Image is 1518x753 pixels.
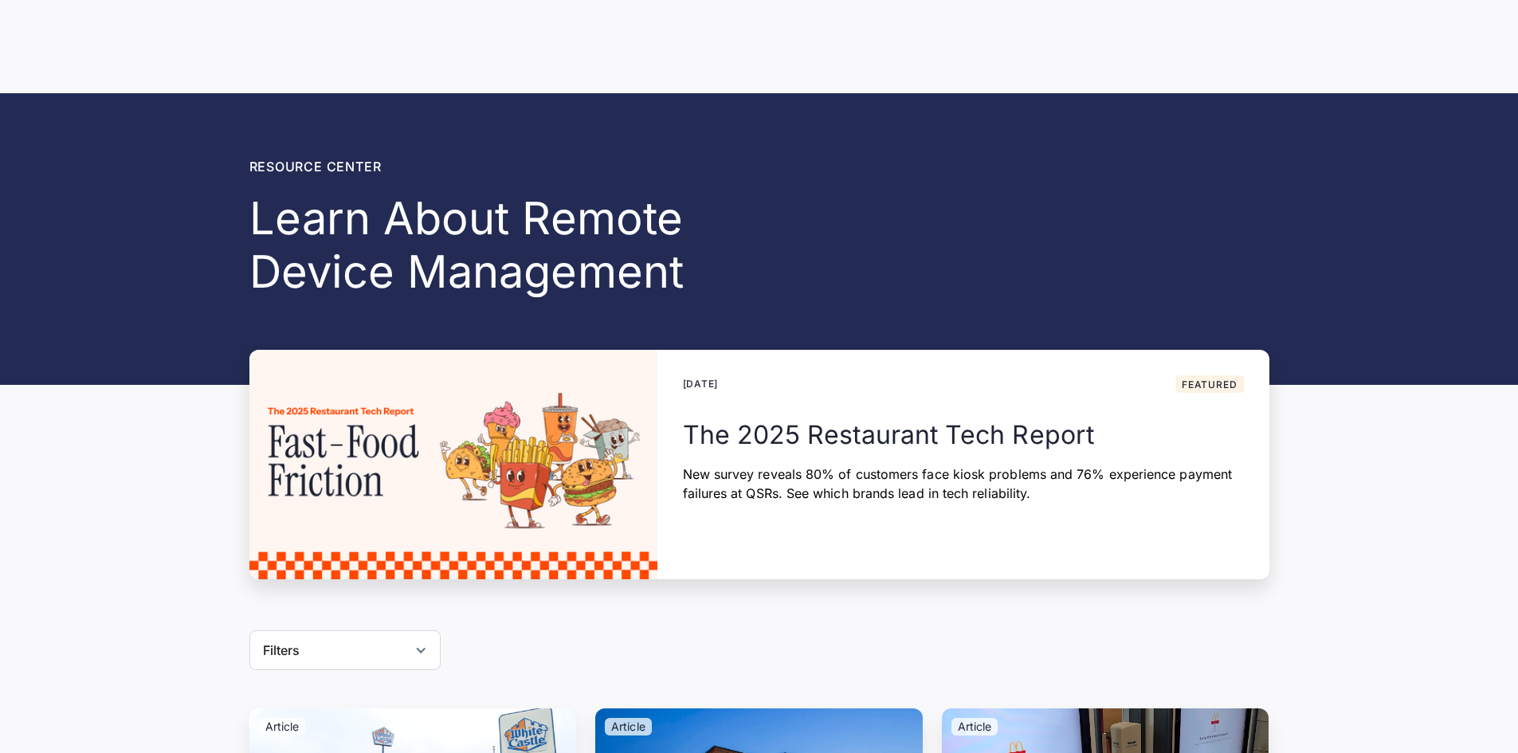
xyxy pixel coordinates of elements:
div: Resource center [249,157,836,176]
p: Article [958,721,992,732]
p: Article [611,721,645,732]
h1: Learn About Remote Device Management [249,192,836,299]
div: Filters [263,641,300,660]
form: Reset [249,630,441,670]
div: Filters [249,630,441,670]
div: Featured [1182,380,1237,390]
h2: The 2025 Restaurant Tech Report [683,418,1244,452]
div: [DATE] [683,377,719,391]
a: [DATE]FeaturedThe 2025 Restaurant Tech ReportNew survey reveals 80% of customers face kiosk probl... [249,350,1269,579]
p: New survey reveals 80% of customers face kiosk problems and 76% experience payment failures at QS... [683,465,1244,503]
p: Article [265,721,300,732]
